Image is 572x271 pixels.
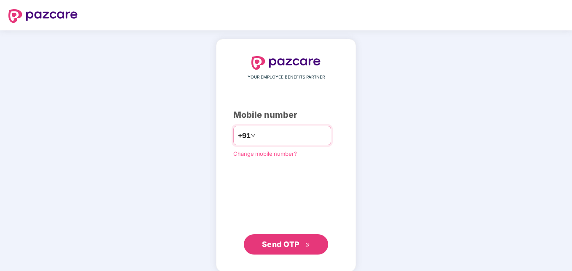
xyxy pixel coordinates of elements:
[233,150,297,157] a: Change mobile number?
[238,130,251,141] span: +91
[244,234,328,255] button: Send OTPdouble-right
[8,9,78,23] img: logo
[251,133,256,138] span: down
[233,108,339,122] div: Mobile number
[305,242,310,248] span: double-right
[248,74,325,81] span: YOUR EMPLOYEE BENEFITS PARTNER
[251,56,321,70] img: logo
[262,240,299,249] span: Send OTP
